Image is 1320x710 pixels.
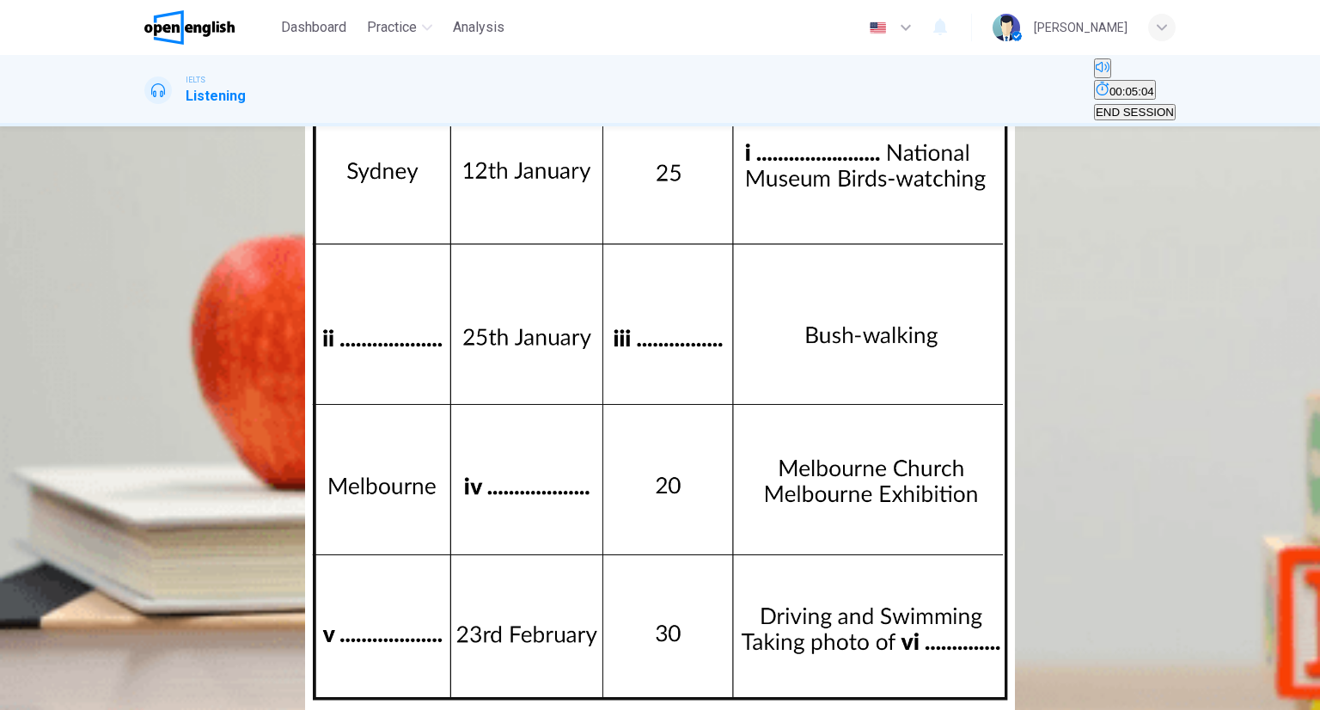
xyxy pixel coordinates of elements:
[1094,80,1176,101] div: Hide
[186,74,205,86] span: IELTS
[144,10,235,45] img: OpenEnglish logo
[453,17,504,38] span: Analysis
[1094,58,1176,80] div: Mute
[1109,85,1154,98] span: 00:05:04
[186,86,246,107] h1: Listening
[1034,17,1127,38] div: [PERSON_NAME]
[867,21,889,34] img: en
[1096,106,1174,119] span: END SESSION
[993,14,1020,41] img: Profile picture
[281,17,346,38] span: Dashboard
[367,17,417,38] span: Practice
